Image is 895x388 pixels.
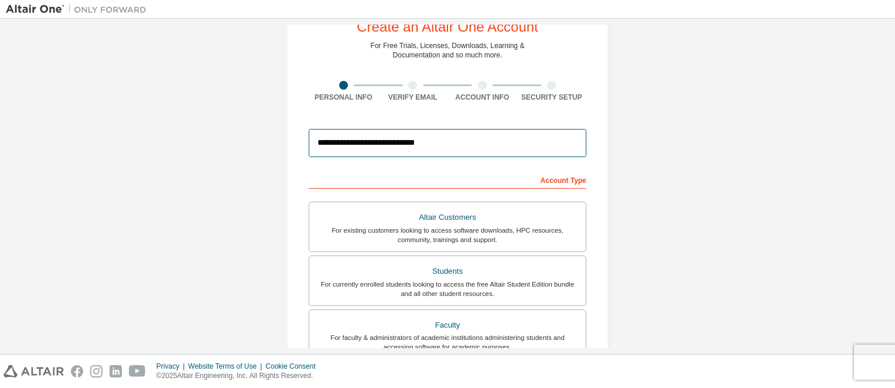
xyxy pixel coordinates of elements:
div: Faculty [316,317,579,333]
div: Personal Info [309,93,378,102]
div: Students [316,263,579,280]
div: For faculty & administrators of academic institutions administering students and accessing softwa... [316,333,579,352]
div: Altair Customers [316,209,579,226]
div: Account Type [309,170,586,189]
div: Verify Email [378,93,448,102]
p: © 2025 Altair Engineering, Inc. All Rights Reserved. [156,371,323,381]
img: instagram.svg [90,365,103,377]
div: For Free Trials, Licenses, Downloads, Learning & Documentation and so much more. [371,41,525,60]
img: Altair One [6,4,152,15]
div: Cookie Consent [265,362,322,371]
img: altair_logo.svg [4,365,64,377]
div: Create an Altair One Account [357,20,538,34]
div: For existing customers looking to access software downloads, HPC resources, community, trainings ... [316,226,579,244]
img: linkedin.svg [110,365,122,377]
div: For currently enrolled students looking to access the free Altair Student Edition bundle and all ... [316,280,579,298]
img: youtube.svg [129,365,146,377]
img: facebook.svg [71,365,83,377]
div: Security Setup [517,93,587,102]
div: Website Terms of Use [188,362,265,371]
div: Privacy [156,362,188,371]
div: Account Info [448,93,517,102]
